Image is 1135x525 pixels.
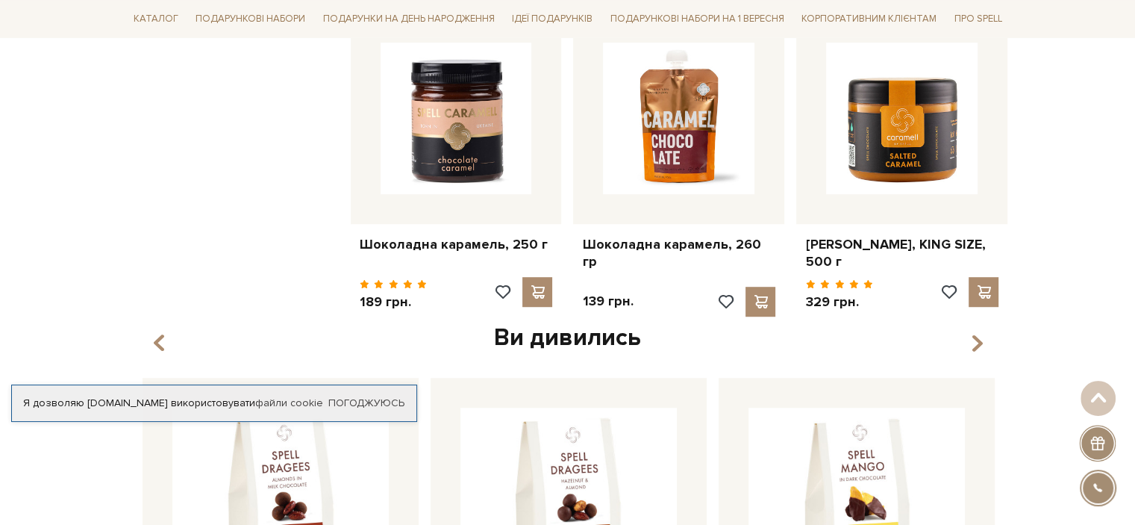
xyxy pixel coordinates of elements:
a: Подарункові набори на 1 Вересня [604,6,790,31]
p: 139 грн. [582,293,633,310]
a: Про Spell [948,7,1008,31]
a: Каталог [128,7,184,31]
a: [PERSON_NAME], KING SIZE, 500 г [805,236,998,271]
div: Я дозволяю [DOMAIN_NAME] використовувати [12,397,416,410]
p: 329 грн. [805,293,873,311]
img: Солона карамель, KING SIZE, 500 г [826,43,978,194]
a: Шоколадна карамель, 250 г [360,236,553,253]
a: Погоджуюсь [328,397,404,410]
img: Шоколадна карамель, 260 гр [603,43,754,194]
div: Ви дивились [137,323,999,354]
a: Корпоративним клієнтам [795,6,942,31]
p: 189 грн. [360,293,428,311]
a: Ідеї подарунків [506,7,598,31]
a: файли cookie [255,397,323,409]
a: Подарунки на День народження [317,7,501,31]
a: Подарункові набори [190,7,311,31]
a: Шоколадна карамель, 260 гр [582,236,775,271]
